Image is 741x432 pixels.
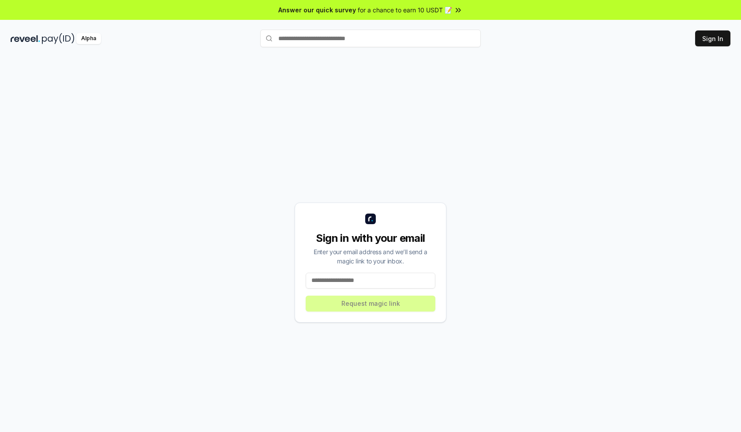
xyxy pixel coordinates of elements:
[306,231,435,245] div: Sign in with your email
[76,33,101,44] div: Alpha
[278,5,356,15] span: Answer our quick survey
[358,5,452,15] span: for a chance to earn 10 USDT 📝
[42,33,75,44] img: pay_id
[695,30,730,46] button: Sign In
[306,247,435,266] div: Enter your email address and we’ll send a magic link to your inbox.
[365,214,376,224] img: logo_small
[11,33,40,44] img: reveel_dark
